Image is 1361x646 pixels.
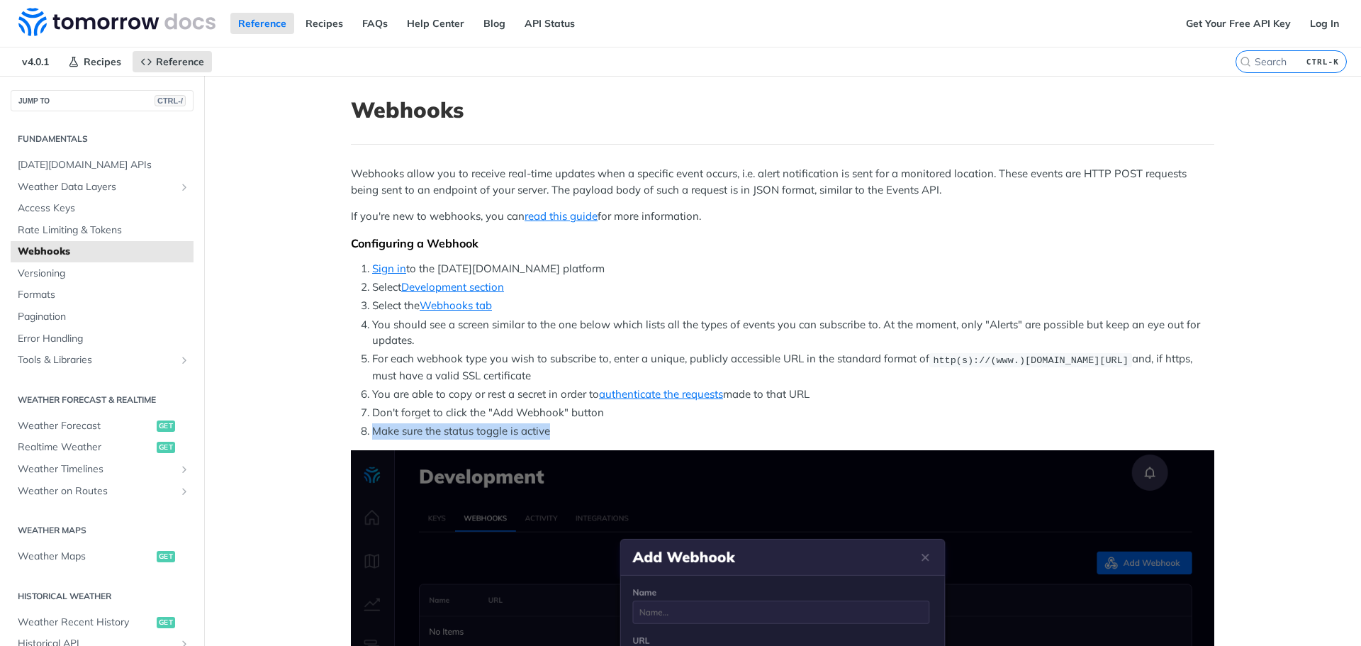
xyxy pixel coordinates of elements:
[372,351,1214,384] li: For each webhook type you wish to subscribe to, enter a unique, publicly accessible URL in the st...
[525,209,598,223] a: read this guide
[372,386,1214,403] li: You are able to copy or rest a secret in order to made to that URL
[11,241,194,262] a: Webhooks
[351,208,1214,225] p: If you're new to webhooks, you can for more information.
[18,288,190,302] span: Formats
[11,177,194,198] a: Weather Data LayersShow subpages for Weather Data Layers
[372,405,1214,421] li: Don't forget to click the "Add Webhook" button
[157,421,175,432] span: get
[517,13,583,34] a: API Status
[11,198,194,219] a: Access Keys
[372,279,1214,296] li: Select
[157,551,175,562] span: get
[18,419,153,433] span: Weather Forecast
[18,332,190,346] span: Error Handling
[11,133,194,145] h2: Fundamentals
[18,550,153,564] span: Weather Maps
[18,223,190,238] span: Rate Limiting & Tokens
[351,97,1214,123] h1: Webhooks
[372,298,1214,314] li: Select the
[11,416,194,437] a: Weather Forecastget
[11,155,194,176] a: [DATE][DOMAIN_NAME] APIs
[11,590,194,603] h2: Historical Weather
[60,51,129,72] a: Recipes
[399,13,472,34] a: Help Center
[18,201,190,216] span: Access Keys
[11,524,194,537] h2: Weather Maps
[11,306,194,328] a: Pagination
[372,317,1214,349] li: You should see a screen similar to the one below which lists all the types of events you can subs...
[18,245,190,259] span: Webhooks
[14,51,57,72] span: v4.0.1
[11,328,194,350] a: Error Handling
[372,423,1214,440] li: Make sure the status toggle is active
[420,299,492,312] a: Webhooks tab
[354,13,396,34] a: FAQs
[18,440,153,455] span: Realtime Weather
[179,355,190,366] button: Show subpages for Tools & Libraries
[11,263,194,284] a: Versioning
[11,459,194,480] a: Weather TimelinesShow subpages for Weather Timelines
[11,612,194,633] a: Weather Recent Historyget
[933,355,1128,365] span: http(s)://(www.)[DOMAIN_NAME][URL]
[18,616,153,630] span: Weather Recent History
[18,353,175,367] span: Tools & Libraries
[11,437,194,458] a: Realtime Weatherget
[11,481,194,502] a: Weather on RoutesShow subpages for Weather on Routes
[401,280,504,294] a: Development section
[351,236,1214,250] div: Configuring a Webhook
[11,394,194,406] h2: Weather Forecast & realtime
[18,484,175,499] span: Weather on Routes
[179,486,190,497] button: Show subpages for Weather on Routes
[298,13,351,34] a: Recipes
[18,8,215,36] img: Tomorrow.io Weather API Docs
[133,51,212,72] a: Reference
[372,261,1214,277] li: to the [DATE][DOMAIN_NAME] platform
[476,13,513,34] a: Blog
[179,182,190,193] button: Show subpages for Weather Data Layers
[1240,56,1251,67] svg: Search
[18,158,190,172] span: [DATE][DOMAIN_NAME] APIs
[157,442,175,453] span: get
[11,350,194,371] a: Tools & LibrariesShow subpages for Tools & Libraries
[18,267,190,281] span: Versioning
[11,220,194,241] a: Rate Limiting & Tokens
[156,55,204,68] span: Reference
[1303,55,1343,69] kbd: CTRL-K
[155,95,186,106] span: CTRL-/
[372,262,406,275] a: Sign in
[157,617,175,628] span: get
[230,13,294,34] a: Reference
[1302,13,1347,34] a: Log In
[84,55,121,68] span: Recipes
[11,90,194,111] button: JUMP TOCTRL-/
[11,546,194,567] a: Weather Mapsget
[18,462,175,477] span: Weather Timelines
[1178,13,1299,34] a: Get Your Free API Key
[18,310,190,324] span: Pagination
[351,166,1214,198] p: Webhooks allow you to receive real-time updates when a specific event occurs, i.e. alert notifica...
[599,387,723,401] a: authenticate the requests
[18,180,175,194] span: Weather Data Layers
[11,284,194,306] a: Formats
[179,464,190,475] button: Show subpages for Weather Timelines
